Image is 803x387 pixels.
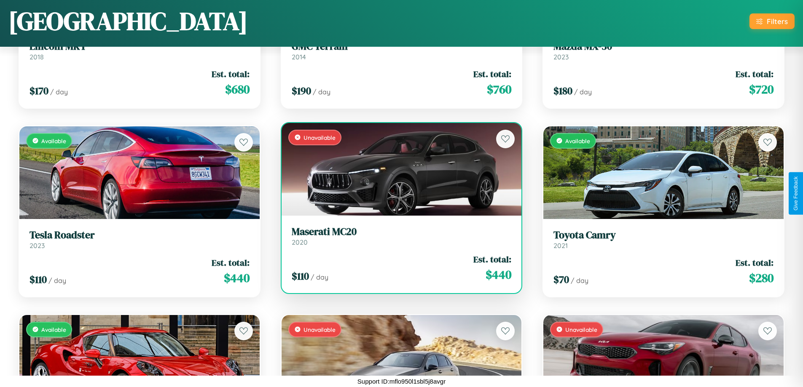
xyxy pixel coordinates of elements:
[41,326,66,333] span: Available
[311,273,328,281] span: / day
[30,229,250,250] a: Tesla Roadster2023
[292,269,309,283] span: $ 110
[212,256,250,269] span: Est. total:
[303,326,336,333] span: Unavailable
[553,229,773,241] h3: Toyota Camry
[473,68,511,80] span: Est. total:
[553,272,569,286] span: $ 70
[30,84,48,98] span: $ 170
[292,40,512,61] a: GMC Terrain2014
[571,276,588,285] span: / day
[292,226,512,238] h3: Maserati MC20
[553,229,773,250] a: Toyota Camry2021
[553,53,569,61] span: 2023
[486,266,511,283] span: $ 440
[292,226,512,246] a: Maserati MC202020
[303,134,336,141] span: Unavailable
[473,253,511,265] span: Est. total:
[553,40,773,53] h3: Mazda MX-30
[313,88,330,96] span: / day
[292,40,512,53] h3: GMC Terrain
[357,376,446,387] p: Support ID: mflo950l1sbl5j8avgr
[30,241,45,250] span: 2023
[736,256,773,269] span: Est. total:
[41,137,66,144] span: Available
[565,326,597,333] span: Unavailable
[30,53,44,61] span: 2018
[553,84,572,98] span: $ 180
[487,81,511,98] span: $ 760
[292,84,311,98] span: $ 190
[574,88,592,96] span: / day
[225,81,250,98] span: $ 680
[553,40,773,61] a: Mazda MX-302023
[30,272,47,286] span: $ 110
[292,238,308,246] span: 2020
[30,40,250,53] h3: Lincoln MKT
[793,176,799,211] div: Give Feedback
[224,270,250,286] span: $ 440
[749,13,795,29] button: Filters
[8,4,248,38] h1: [GEOGRAPHIC_DATA]
[50,88,68,96] span: / day
[565,137,590,144] span: Available
[212,68,250,80] span: Est. total:
[30,40,250,61] a: Lincoln MKT2018
[553,241,568,250] span: 2021
[749,270,773,286] span: $ 280
[292,53,306,61] span: 2014
[30,229,250,241] h3: Tesla Roadster
[48,276,66,285] span: / day
[749,81,773,98] span: $ 720
[736,68,773,80] span: Est. total:
[767,17,788,26] div: Filters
